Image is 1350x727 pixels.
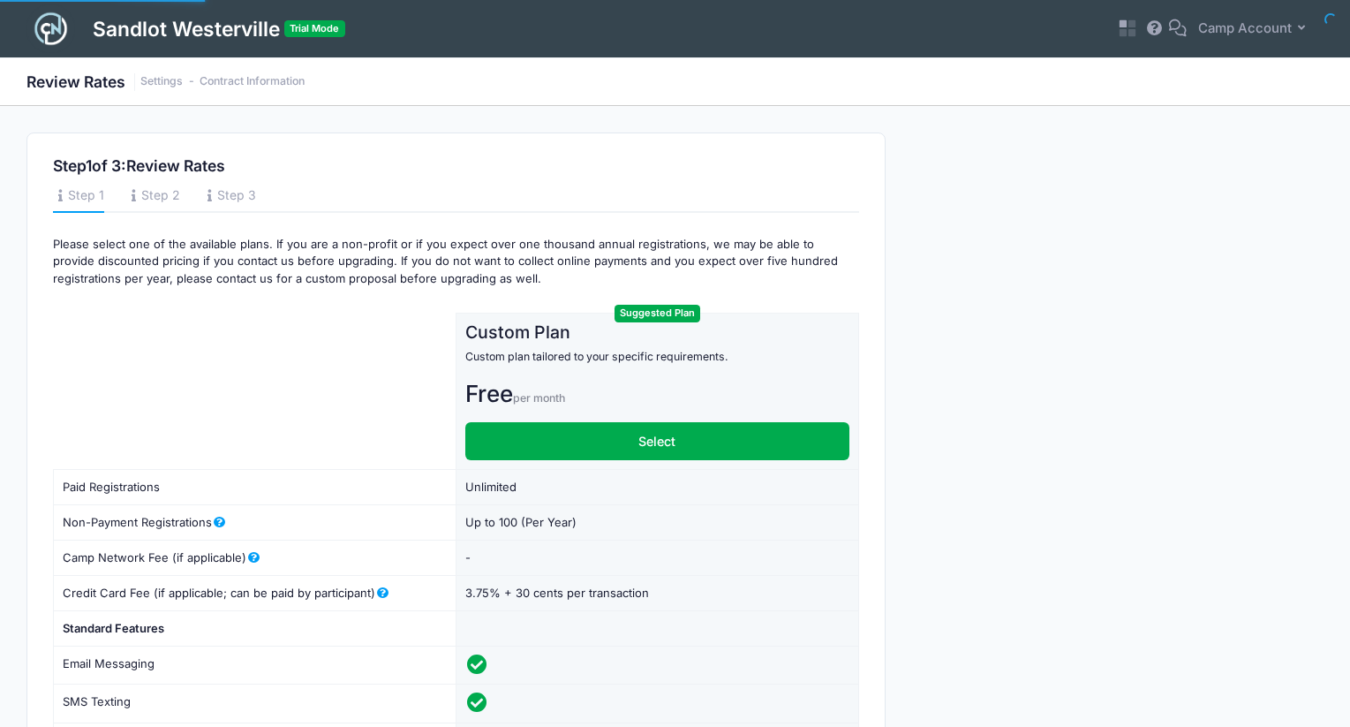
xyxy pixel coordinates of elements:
[53,156,858,175] h3: Step of 3:
[1187,9,1324,49] button: Camp Account
[63,621,164,635] strong: Standard Features
[456,505,858,541] td: Up to 100 (Per Year)
[93,4,345,53] h1: Sandlot Westerville
[127,181,180,213] a: Step 2
[615,305,700,322] span: Suggested Plan
[1198,19,1292,38] span: Camp Account
[465,376,849,411] p: Free
[465,322,849,343] h2: Custom Plan
[54,576,456,611] td: Credit Card Fee (if applicable; can be paid by participant)
[513,391,565,405] span: per month
[284,20,345,37] span: Trial Mode
[53,236,858,302] p: Please select one of the available plans. If you are a non-profit or if you expect over one thous...
[465,422,849,460] label: Select
[54,647,456,685] td: Email Messaging
[53,181,103,213] a: Step 1
[200,75,305,88] a: Contract Information
[54,685,456,723] td: SMS Texting
[140,75,183,88] a: Settings
[465,349,849,366] p: Custom plan tailored to your specific requirements.
[126,156,225,175] span: Review Rates
[54,470,456,505] td: Paid Registrations
[456,576,858,611] td: 3.75% + 30 cents per transaction
[456,470,858,505] td: Unlimited
[86,156,92,175] span: 1
[26,4,75,53] img: Logo
[54,541,456,576] td: Camp Network Fee (if applicable)
[26,72,305,91] h1: Review Rates
[54,505,456,541] td: Non-Payment Registrations
[456,541,858,576] td: -
[203,181,256,213] a: Step 3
